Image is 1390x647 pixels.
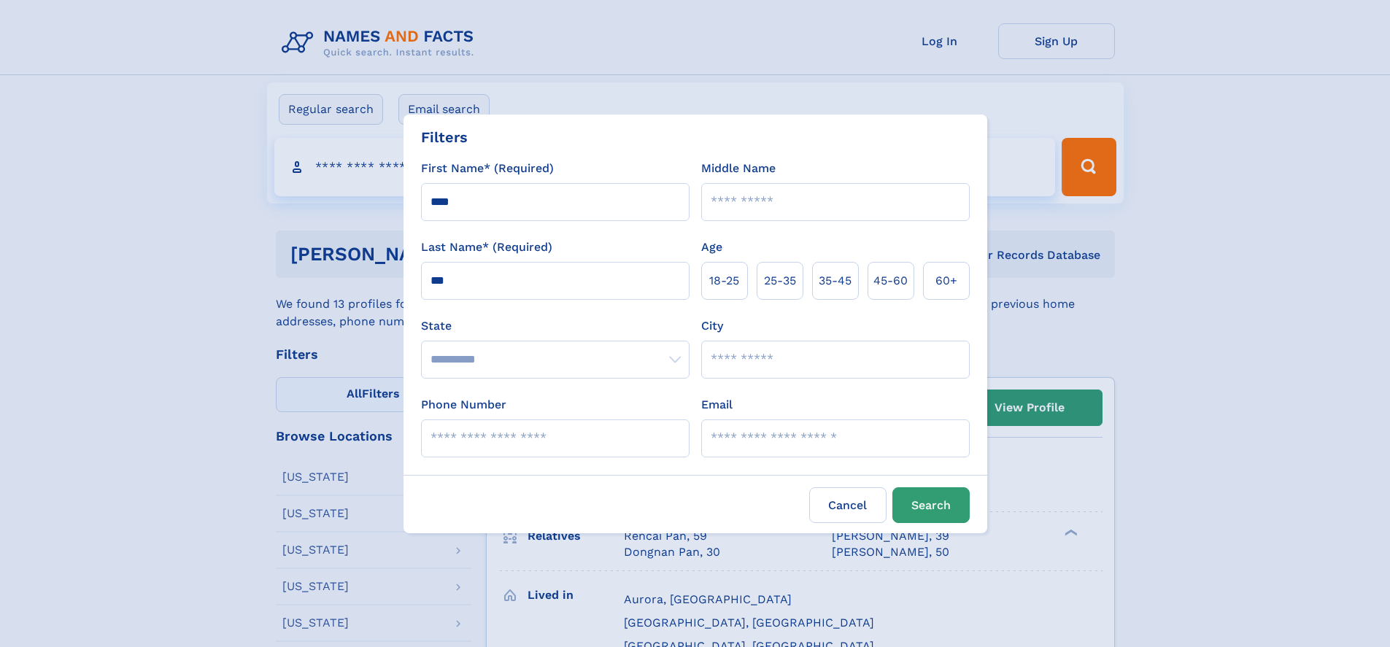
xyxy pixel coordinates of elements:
[421,126,468,148] div: Filters
[701,239,722,256] label: Age
[935,272,957,290] span: 60+
[421,160,554,177] label: First Name* (Required)
[709,272,739,290] span: 18‑25
[873,272,908,290] span: 45‑60
[701,317,723,335] label: City
[809,487,887,523] label: Cancel
[421,396,506,414] label: Phone Number
[421,239,552,256] label: Last Name* (Required)
[421,317,690,335] label: State
[764,272,796,290] span: 25‑35
[819,272,852,290] span: 35‑45
[701,160,776,177] label: Middle Name
[892,487,970,523] button: Search
[701,396,733,414] label: Email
